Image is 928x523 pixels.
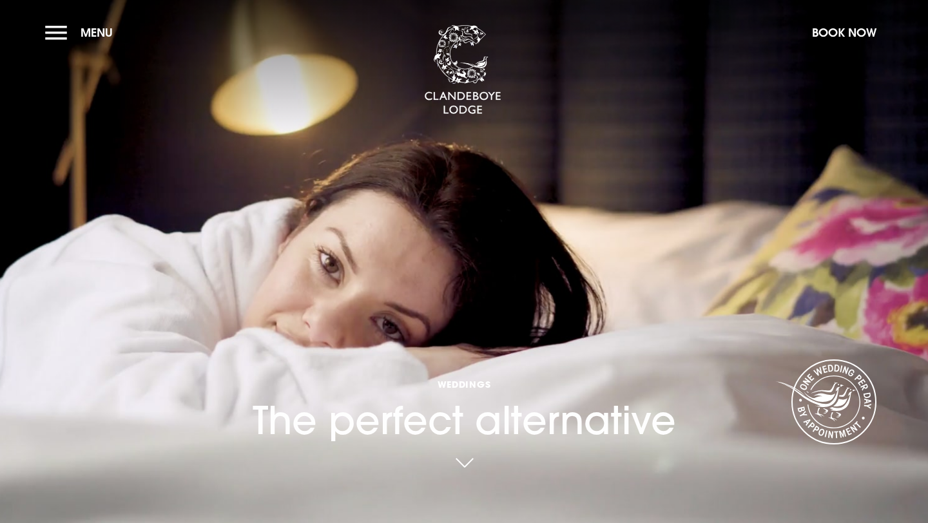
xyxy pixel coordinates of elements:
[806,19,883,46] button: Book Now
[253,378,676,390] span: Weddings
[424,25,501,115] img: Clandeboye Lodge
[45,19,119,46] button: Menu
[253,313,676,443] h1: The perfect alternative
[81,25,113,40] span: Menu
